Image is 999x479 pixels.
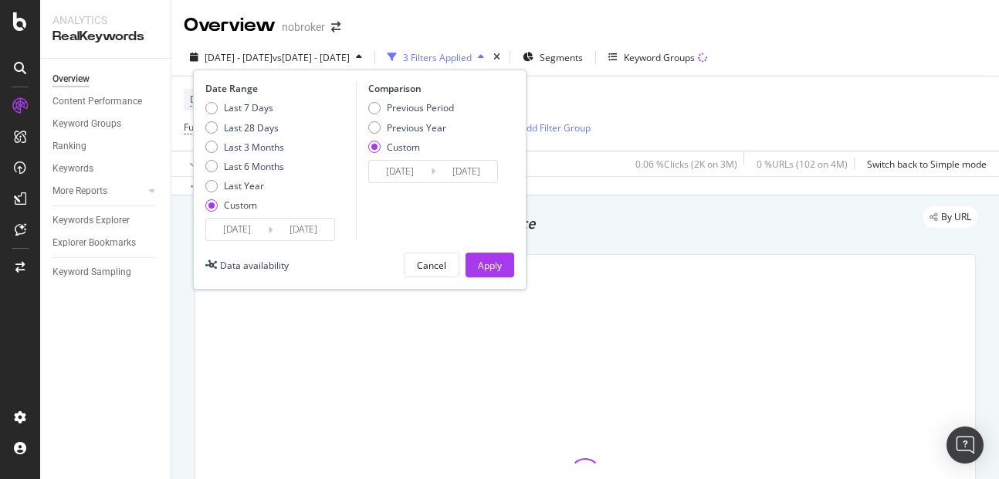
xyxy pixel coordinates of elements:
[224,101,273,114] div: Last 7 Days
[331,22,340,32] div: arrow-right-arrow-left
[224,160,284,173] div: Last 6 Months
[466,253,514,277] button: Apply
[478,259,502,272] div: Apply
[52,116,160,132] a: Keyword Groups
[205,51,273,64] span: [DATE] - [DATE]
[184,12,276,39] div: Overview
[52,116,121,132] div: Keyword Groups
[205,101,284,114] div: Last 7 Days
[52,161,93,177] div: Keywords
[52,235,160,251] a: Explorer Bookmarks
[624,51,695,64] div: Keyword Groups
[52,264,131,280] div: Keyword Sampling
[184,121,218,134] span: Full URL
[52,183,107,199] div: More Reports
[52,71,90,87] div: Overview
[516,45,589,70] button: Segments
[404,253,459,277] button: Cancel
[205,121,284,134] div: Last 28 Days
[52,161,160,177] a: Keywords
[52,28,158,46] div: RealKeywords
[861,151,987,176] button: Switch back to Simple mode
[368,121,454,134] div: Previous Year
[52,93,142,110] div: Content Performance
[273,219,334,240] input: End Date
[273,51,350,64] span: vs [DATE] - [DATE]
[947,426,984,464] div: Open Intercom Messenger
[602,45,713,70] button: Keyword Groups
[205,199,284,212] div: Custom
[52,212,160,229] a: Keywords Explorer
[368,101,454,114] div: Previous Period
[52,138,160,155] a: Ranking
[52,93,160,110] a: Content Performance
[224,141,284,154] div: Last 3 Months
[368,82,503,95] div: Comparison
[387,121,446,134] div: Previous Year
[540,51,583,64] span: Segments
[757,158,848,171] div: 0 % URLs ( 102 on 4M )
[190,93,219,106] span: Device
[205,141,284,154] div: Last 3 Months
[499,118,591,137] button: Add Filter Group
[417,259,446,272] div: Cancel
[490,49,503,65] div: times
[923,206,977,228] div: legacy label
[220,259,289,272] div: Data availability
[205,179,284,192] div: Last Year
[403,51,472,64] div: 3 Filters Applied
[435,161,497,182] input: End Date
[635,158,737,171] div: 0.06 % Clicks ( 2K on 3M )
[52,12,158,28] div: Analytics
[387,101,454,114] div: Previous Period
[52,235,136,251] div: Explorer Bookmarks
[520,121,591,134] div: Add Filter Group
[941,212,971,222] span: By URL
[52,212,130,229] div: Keywords Explorer
[224,121,279,134] div: Last 28 Days
[224,179,264,192] div: Last Year
[205,82,352,95] div: Date Range
[205,160,284,173] div: Last 6 Months
[369,161,431,182] input: Start Date
[52,71,160,87] a: Overview
[381,45,490,70] button: 3 Filters Applied
[184,45,368,70] button: [DATE] - [DATE]vs[DATE] - [DATE]
[52,183,144,199] a: More Reports
[52,138,86,155] div: Ranking
[52,264,160,280] a: Keyword Sampling
[206,219,268,240] input: Start Date
[387,141,420,154] div: Custom
[368,141,454,154] div: Custom
[282,19,325,35] div: nobroker
[224,199,257,212] div: Custom
[867,158,987,171] div: Switch back to Simple mode
[184,151,229,176] button: Apply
